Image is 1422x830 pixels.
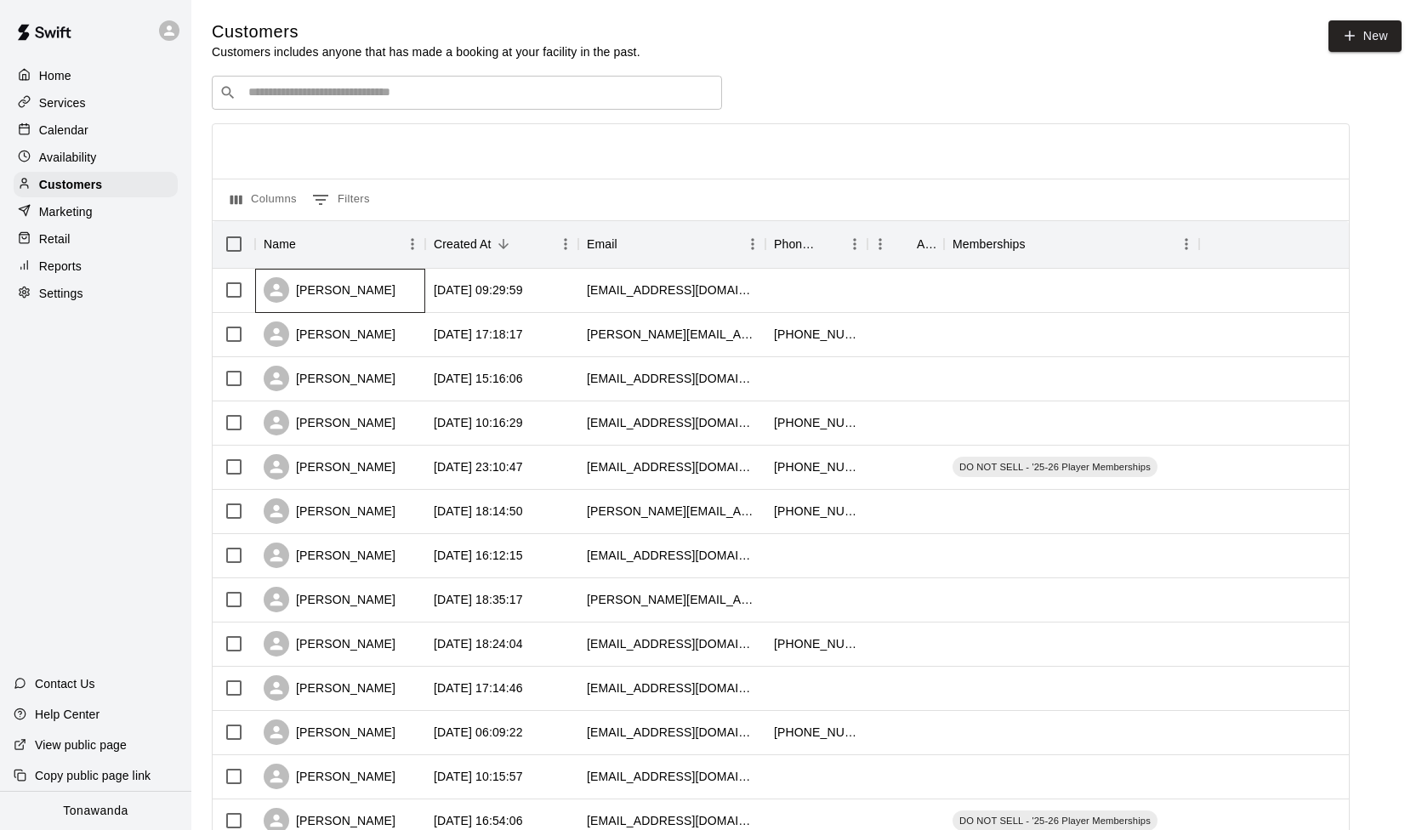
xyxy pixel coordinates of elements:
div: Created At [425,220,578,268]
div: Phone Number [765,220,867,268]
div: Phone Number [774,220,818,268]
button: Menu [400,231,425,257]
div: [PERSON_NAME] [264,719,395,745]
button: Menu [1174,231,1199,257]
button: Menu [842,231,867,257]
div: [PERSON_NAME] [264,764,395,789]
div: bekkibattista@gmail.com [587,414,757,431]
button: Sort [1026,232,1049,256]
button: Menu [553,231,578,257]
div: 2025-09-03 16:54:06 [434,812,523,829]
div: [PERSON_NAME] [264,675,395,701]
div: Age [917,220,936,268]
button: Sort [492,232,515,256]
button: Sort [617,232,641,256]
div: Age [867,220,944,268]
div: hozayz89@yahoo.com [587,458,757,475]
div: nolan.nobile04@gmail.com [587,326,757,343]
div: 2025-09-11 18:24:04 [434,635,523,652]
button: Show filters [308,186,374,213]
p: Contact Us [35,675,95,692]
a: Marketing [14,199,178,225]
button: Menu [740,231,765,257]
div: kkowalski17@hotmail.com [587,635,757,652]
a: Home [14,63,178,88]
div: krkwasniak@gmail.com [587,370,757,387]
div: Email [578,220,765,268]
div: [PERSON_NAME] [264,587,395,612]
a: Retail [14,226,178,252]
div: Created At [434,220,492,268]
div: branden.kowalski@gmail.com [587,591,757,608]
div: Memberships [944,220,1199,268]
span: DO NOT SELL - '25-26 Player Memberships [953,460,1158,474]
p: Calendar [39,122,88,139]
div: [PERSON_NAME] [264,631,395,657]
div: 2025-09-05 06:09:22 [434,724,523,741]
div: +17167993753 [774,724,859,741]
p: View public page [35,736,127,753]
div: 2025-09-11 17:14:46 [434,679,523,696]
div: [PERSON_NAME] [264,321,395,347]
p: Reports [39,258,82,275]
div: utzig.christine@gmail.com [587,503,757,520]
div: Name [255,220,425,268]
div: nturvey@theplayuniversity.com [587,281,757,298]
p: Marketing [39,203,93,220]
div: Search customers by name or email [212,76,722,110]
div: +17164810939 [774,326,859,343]
div: dbig2009@yahoo.com [587,768,757,785]
div: 2025-09-12 23:10:47 [434,458,523,475]
div: joshwagnerpmc@gmail.com [587,724,757,741]
div: [PERSON_NAME] [264,277,395,303]
button: Sort [818,232,842,256]
button: Menu [867,231,893,257]
p: Customers [39,176,102,193]
a: Settings [14,281,178,306]
div: Email [587,220,617,268]
a: New [1328,20,1402,52]
div: cotter77@gmail.com [587,679,757,696]
div: +17168670267 [774,503,859,520]
p: Settings [39,285,83,302]
p: Availability [39,149,97,166]
h5: Customers [212,20,640,43]
div: +17164004219 [774,458,859,475]
div: 2025-09-15 17:18:17 [434,326,523,343]
a: Calendar [14,117,178,143]
div: [PERSON_NAME] [264,543,395,568]
div: 2025-09-04 10:15:57 [434,768,523,785]
div: 2025-09-11 18:35:17 [434,591,523,608]
div: Memberships [953,220,1026,268]
a: Services [14,90,178,116]
span: DO NOT SELL - '25-26 Player Memberships [953,814,1158,827]
div: 2025-09-12 18:14:50 [434,503,523,520]
p: Services [39,94,86,111]
div: 2025-09-15 15:16:06 [434,370,523,387]
div: [PERSON_NAME] [264,366,395,391]
div: 2025-09-18 09:29:59 [434,281,523,298]
div: +17169825797 [774,635,859,652]
div: [PERSON_NAME] [264,454,395,480]
p: Home [39,67,71,84]
button: Sort [296,232,320,256]
div: [PERSON_NAME] [264,410,395,435]
a: Customers [14,172,178,197]
div: +17167150371 [774,414,859,431]
div: marlenabelsito@gmail.com [587,547,757,564]
p: Retail [39,230,71,247]
div: [PERSON_NAME] [264,498,395,524]
a: Reports [14,253,178,279]
p: Copy public page link [35,767,151,784]
div: DO NOT SELL - '25-26 Player Memberships [953,457,1158,477]
a: Availability [14,145,178,170]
